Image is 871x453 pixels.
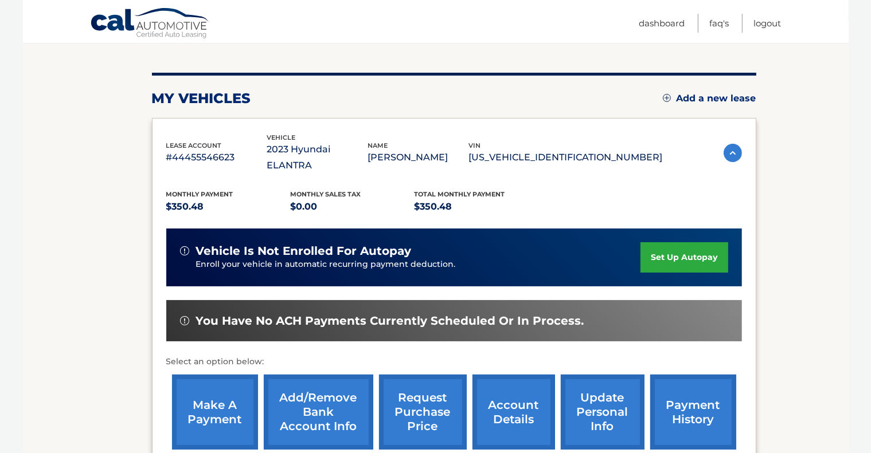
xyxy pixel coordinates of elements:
[724,144,742,162] img: accordion-active.svg
[650,375,736,450] a: payment history
[368,141,388,149] span: name
[663,93,756,104] a: Add a new lease
[180,316,189,325] img: alert-white.svg
[415,199,539,215] p: $350.48
[639,14,685,33] a: Dashboard
[561,375,645,450] a: update personal info
[180,246,189,255] img: alert-white.svg
[196,244,412,258] span: vehicle is not enrolled for autopay
[754,14,782,33] a: Logout
[166,199,291,215] p: $350.48
[267,141,368,174] p: 2023 Hyundai ELANTRA
[472,375,555,450] a: account details
[290,190,361,198] span: Monthly sales Tax
[172,375,258,450] a: make a payment
[196,258,641,271] p: Enroll your vehicle in automatic recurring payment deduction.
[166,149,267,166] p: #44455546623
[196,314,584,328] span: You have no ACH payments currently scheduled or in process.
[663,94,671,102] img: add.svg
[90,7,210,41] a: Cal Automotive
[640,242,728,273] a: set up autopay
[166,355,742,369] p: Select an option below:
[166,190,233,198] span: Monthly Payment
[166,141,222,149] span: lease account
[290,199,415,215] p: $0.00
[152,90,251,107] h2: my vehicles
[469,149,663,166] p: [US_VEHICLE_IDENTIFICATION_NUMBER]
[415,190,505,198] span: Total Monthly Payment
[264,375,373,450] a: Add/Remove bank account info
[267,133,296,141] span: vehicle
[368,149,469,166] p: [PERSON_NAME]
[469,141,481,149] span: vin
[379,375,467,450] a: request purchase price
[710,14,729,33] a: FAQ's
